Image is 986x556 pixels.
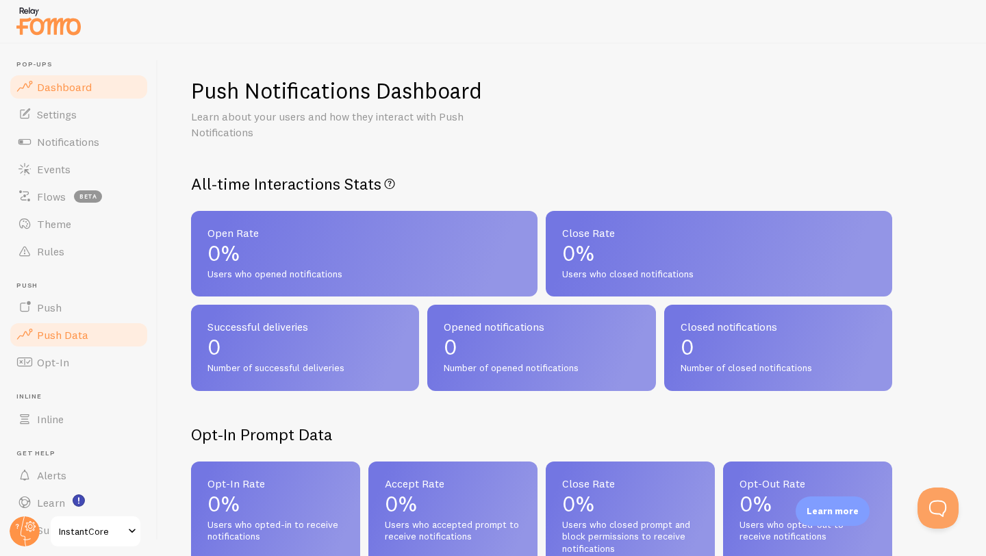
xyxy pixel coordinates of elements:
span: InstantCore [59,523,124,540]
span: Users who opened notifications [207,268,521,281]
p: 0% [385,493,521,515]
span: Opt-In [37,355,69,369]
a: Opt-In [8,349,149,376]
p: Learn about your users and how they interact with Push Notifications [191,109,520,140]
span: Users who closed notifications [562,268,876,281]
a: Events [8,155,149,183]
p: 0% [562,493,698,515]
p: 0% [739,493,876,515]
span: beta [74,190,102,203]
span: Learn [37,496,65,509]
span: Close Rate [562,478,698,489]
span: Get Help [16,449,149,458]
p: 0 [681,336,876,358]
a: Rules [8,238,149,265]
a: Theme [8,210,149,238]
p: 0 [207,336,403,358]
h2: All-time Interactions Stats [191,173,892,194]
span: Flows [37,190,66,203]
p: Learn more [807,505,859,518]
span: Push Data [37,328,88,342]
span: Close Rate [562,227,876,238]
a: Flows beta [8,183,149,210]
span: Pop-ups [16,60,149,69]
a: InstantCore [49,515,142,548]
span: Dashboard [37,80,92,94]
span: Opt-Out Rate [739,478,876,489]
a: Notifications [8,128,149,155]
span: Notifications [37,135,99,149]
p: 0 [444,336,639,358]
span: Successful deliveries [207,321,403,332]
span: Theme [37,217,71,231]
span: Push [37,301,62,314]
span: Events [37,162,71,176]
a: Push [8,294,149,321]
span: Number of successful deliveries [207,362,403,375]
span: Inline [37,412,64,426]
img: fomo-relay-logo-orange.svg [14,3,83,38]
span: Open Rate [207,227,521,238]
span: Alerts [37,468,66,482]
span: Inline [16,392,149,401]
a: Inline [8,405,149,433]
div: Learn more [796,496,870,526]
a: Settings [8,101,149,128]
span: Users who closed prompt and block permissions to receive notifications [562,519,698,555]
span: Push [16,281,149,290]
h1: Push Notifications Dashboard [191,77,482,105]
span: Users who opted-in to receive notifications [207,519,344,543]
span: Accept Rate [385,478,521,489]
p: 0% [562,242,876,264]
span: Rules [37,244,64,258]
span: Opened notifications [444,321,639,332]
span: Closed notifications [681,321,876,332]
a: Dashboard [8,73,149,101]
span: Opt-In Rate [207,478,344,489]
svg: <p>Watch New Feature Tutorials!</p> [73,494,85,507]
p: 0% [207,493,344,515]
span: Users who opted-out to receive notifications [739,519,876,543]
span: Number of opened notifications [444,362,639,375]
p: 0% [207,242,521,264]
span: Settings [37,108,77,121]
a: Learn [8,489,149,516]
a: Alerts [8,462,149,489]
span: Number of closed notifications [681,362,876,375]
span: Users who accepted prompt to receive notifications [385,519,521,543]
h2: Opt-In Prompt Data [191,424,892,445]
a: Push Data [8,321,149,349]
iframe: Help Scout Beacon - Open [918,488,959,529]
